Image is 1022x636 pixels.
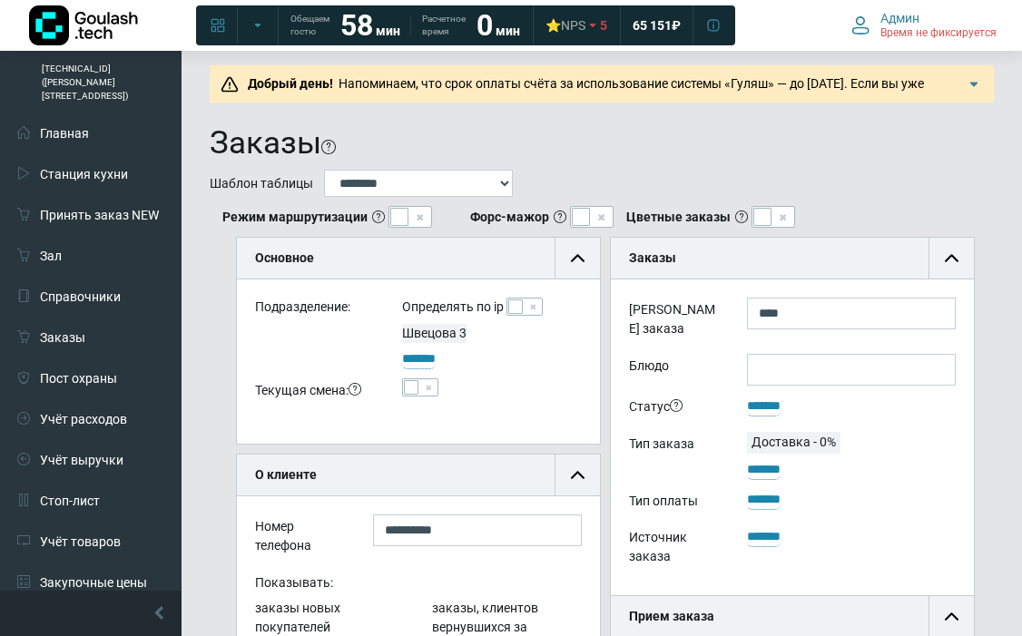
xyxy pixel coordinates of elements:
div: Источник заказа [615,525,733,572]
span: мин [496,24,520,38]
strong: 0 [477,8,493,43]
button: Админ Время не фиксируется [840,6,1007,44]
span: 5 [600,17,607,34]
label: Шаблон таблицы [210,174,313,193]
label: Блюдо [615,354,733,386]
span: Расчетное время [422,13,466,38]
img: Предупреждение [221,75,239,93]
h1: Заказы [210,124,321,162]
b: Заказы [629,250,676,265]
b: Прием заказа [629,609,714,623]
b: Форс-мажор [470,208,549,227]
div: Тип заказа [615,432,733,480]
span: Время не фиксируется [880,26,997,41]
b: Режим маршрутизации [222,208,368,227]
span: Доставка - 0% [747,435,840,449]
img: Логотип компании Goulash.tech [29,5,138,45]
b: Цветные заказы [626,208,731,227]
span: Обещаем гостю [290,13,329,38]
a: ⭐NPS 5 [535,9,618,42]
img: collapse [571,468,585,482]
span: Админ [880,10,919,26]
div: Текущая смена: [241,378,388,406]
img: collapse [945,251,958,265]
span: ₽ [672,17,681,34]
b: Добрый день! [248,76,333,91]
span: мин [376,24,400,38]
label: [PERSON_NAME] заказа [615,298,733,345]
span: Напоминаем, что срок оплаты счёта за использование системы «Гуляш» — до [DATE]. Если вы уже произ... [242,76,963,129]
strong: 58 [340,8,373,43]
label: Определять по ip [402,298,504,317]
span: Швецова 3 [402,326,467,340]
span: 65 151 [633,17,672,34]
div: Тип оплаты [615,488,733,516]
div: Подразделение: [241,298,388,324]
a: Обещаем гостю 58 мин Расчетное время 0 мин [280,9,531,42]
span: NPS [561,18,585,33]
div: Номер телефона [241,514,359,562]
div: Показывать: [241,571,595,599]
a: 65 151 ₽ [622,9,692,42]
b: Основное [255,250,314,265]
b: О клиенте [255,467,317,482]
img: Подробнее [965,75,983,93]
div: ⭐ [545,17,585,34]
img: collapse [945,610,958,623]
img: collapse [571,251,585,265]
div: Статус [615,395,733,423]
